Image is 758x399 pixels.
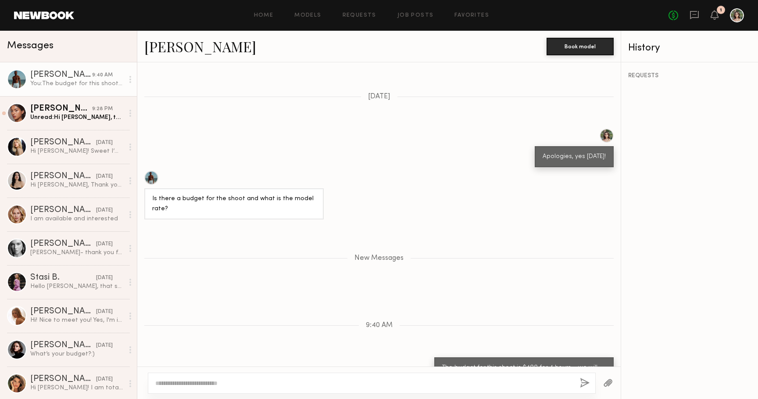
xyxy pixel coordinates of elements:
[92,105,113,113] div: 9:28 PM
[343,13,376,18] a: Requests
[96,240,113,248] div: [DATE]
[454,13,489,18] a: Favorites
[30,79,124,88] div: You: The budget for this shoot is $400 for 4 hours – we will most likely have you in the morning ...
[96,173,113,181] div: [DATE]
[30,273,96,282] div: Stasi B.
[30,113,124,122] div: Unread: Hi [PERSON_NAME], thanks so much for reaching out and thinking of me for this shoot. The ...
[30,172,96,181] div: [PERSON_NAME]
[30,248,124,257] div: [PERSON_NAME]- thank you for reaching out and showing interest in working together :) Would love ...
[96,206,113,215] div: [DATE]
[96,341,113,350] div: [DATE]
[294,13,321,18] a: Models
[30,341,96,350] div: [PERSON_NAME]
[543,152,606,162] div: Apologies, yes [DATE]!
[30,104,92,113] div: [PERSON_NAME]
[96,139,113,147] div: [DATE]
[30,375,96,384] div: [PERSON_NAME]
[96,375,113,384] div: [DATE]
[628,73,751,79] div: REQUESTS
[30,316,124,324] div: Hi! Nice to meet you! Yes, I'm interested. I'm available. I would prefer to start in the afternoo...
[30,71,92,79] div: [PERSON_NAME]
[30,282,124,291] div: Hello [PERSON_NAME], that sounds like fun! What’s the budget for this job? 🌺
[30,384,124,392] div: Hi [PERSON_NAME]! I am totally down!
[354,255,404,262] span: New Messages
[30,350,124,358] div: What’s your budget?:)
[96,274,113,282] div: [DATE]
[254,13,274,18] a: Home
[7,41,54,51] span: Messages
[96,308,113,316] div: [DATE]
[397,13,434,18] a: Job Posts
[92,71,113,79] div: 9:40 AM
[152,194,316,214] div: Is there a budget for the shoot and what is the model rate?
[30,138,96,147] div: [PERSON_NAME]
[366,322,393,329] span: 9:40 AM
[30,181,124,189] div: Hi [PERSON_NAME], Thank you very much for reaching out, I appreciate it :D I am unfortunately boo...
[30,206,96,215] div: [PERSON_NAME]
[547,42,614,50] a: Book model
[547,38,614,55] button: Book model
[30,215,124,223] div: I am available and interested
[30,147,124,155] div: Hi [PERSON_NAME]! Sweet I’m available that day :) lmk the rate you had in mind Xox Demi
[720,8,722,13] div: 1
[144,37,256,56] a: [PERSON_NAME]
[628,43,751,53] div: History
[30,307,96,316] div: [PERSON_NAME]
[368,93,390,101] span: [DATE]
[30,240,96,248] div: [PERSON_NAME]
